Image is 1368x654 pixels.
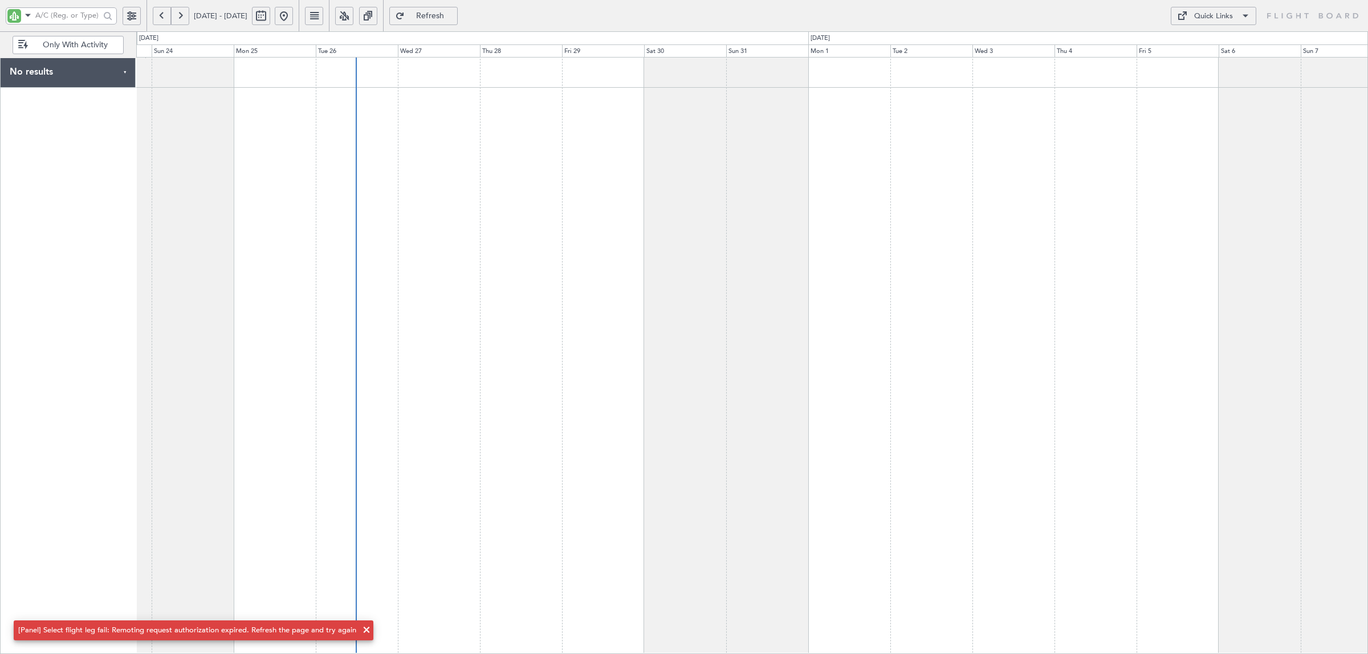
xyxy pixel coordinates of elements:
[1137,44,1219,58] div: Fri 5
[480,44,562,58] div: Thu 28
[389,7,458,25] button: Refresh
[562,44,644,58] div: Fri 29
[808,44,890,58] div: Mon 1
[644,44,726,58] div: Sat 30
[1219,44,1301,58] div: Sat 6
[35,7,100,24] input: A/C (Reg. or Type)
[1054,44,1137,58] div: Thu 4
[316,44,398,58] div: Tue 26
[194,11,247,21] span: [DATE] - [DATE]
[972,44,1054,58] div: Wed 3
[18,625,356,636] div: [Panel] Select flight leg fail: Remoting request authorization expired. Refresh the page and try ...
[139,34,158,43] div: [DATE]
[407,12,454,20] span: Refresh
[726,44,808,58] div: Sun 31
[1171,7,1256,25] button: Quick Links
[890,44,972,58] div: Tue 2
[13,36,124,54] button: Only With Activity
[30,41,120,49] span: Only With Activity
[398,44,480,58] div: Wed 27
[1194,11,1233,22] div: Quick Links
[234,44,316,58] div: Mon 25
[811,34,830,43] div: [DATE]
[152,44,234,58] div: Sun 24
